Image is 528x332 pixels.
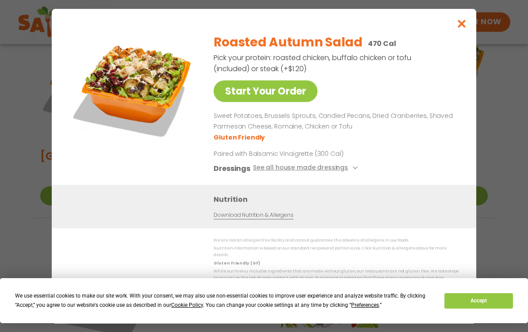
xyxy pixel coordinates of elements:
[253,162,360,174] button: See all house made dressings
[368,38,396,49] p: 470 Cal
[214,268,459,282] p: While our menu includes ingredients that are made without gluten, our restaurants are not gluten ...
[214,260,260,265] strong: Gluten Friendly (GF)
[171,302,203,308] span: Cookie Policy
[214,149,377,158] p: Paired with Balsamic Vinaigrette (300 Cal)
[214,162,250,174] h3: Dressings
[351,302,379,308] span: Preferences
[214,193,463,204] h3: Nutrition
[444,293,513,309] button: Accept
[15,291,434,310] div: We use essential cookies to make our site work. With your consent, we may also use non-essential ...
[214,111,455,132] p: Sweet Potatoes, Brussels Sprouts, Candied Pecans, Dried Cranberries, Shaved Parmesan Cheese, Roma...
[214,237,459,244] p: We are not an allergen free facility and cannot guarantee the absence of allergens in our foods.
[214,52,413,74] p: Pick your protein: roasted chicken, buffalo chicken or tofu (included) or steak (+$1.20)
[214,80,318,102] a: Start Your Order
[214,211,293,219] a: Download Nutrition & Allergens
[214,245,459,259] p: Nutrition information is based on our standard recipes and portion sizes. Click Nutrition & Aller...
[214,132,266,142] li: Gluten Friendly
[72,26,195,150] img: Featured product photo for Roasted Autumn Salad
[214,33,362,52] h2: Roasted Autumn Salad
[448,9,476,38] button: Close modal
